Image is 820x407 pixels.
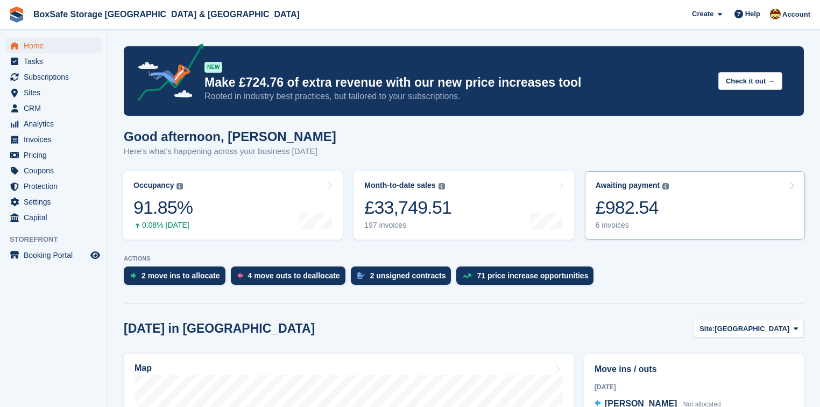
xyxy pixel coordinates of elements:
[477,271,588,280] div: 71 price increase opportunities
[133,197,193,219] div: 91.85%
[24,85,88,100] span: Sites
[9,6,25,23] img: stora-icon-8386f47178a22dfd0bd8f6a31ec36ba5ce8667c1dd55bd0f319d3a0aa187defe.svg
[24,210,88,225] span: Capital
[364,197,451,219] div: £33,749.51
[123,171,343,240] a: Occupancy 91.85% 0.08% [DATE]
[5,179,102,194] a: menu
[24,69,88,85] span: Subscriptions
[5,116,102,131] a: menu
[5,248,102,263] a: menu
[715,324,789,334] span: [GEOGRAPHIC_DATA]
[130,272,136,279] img: move_ins_to_allocate_icon-fdf77a2bb77ea45bf5b3d319d69a93e2d87916cf1d5bf7949dd705db3b84f3ca.svg
[692,9,713,19] span: Create
[124,129,336,144] h1: Good afternoon, [PERSON_NAME]
[662,183,669,190] img: icon-info-grey-7440780725fd019a000dd9b08b2336e03edf1995a4989e88bcd33f0948082b44.svg
[29,5,304,23] a: BoxSafe Storage [GEOGRAPHIC_DATA] & [GEOGRAPHIC_DATA]
[24,38,88,53] span: Home
[133,221,193,230] div: 0.08% [DATE]
[231,266,351,290] a: 4 move outs to deallocate
[357,272,365,279] img: contract_signature_icon-13c848040528278c33f63329250d36e43548de30e8caae1d1a13099fd9432cc5.svg
[596,197,669,219] div: £982.54
[595,382,794,392] div: [DATE]
[782,9,810,20] span: Account
[5,148,102,163] a: menu
[124,266,231,290] a: 2 move ins to allocate
[364,221,451,230] div: 197 invoices
[24,248,88,263] span: Booking Portal
[718,72,782,90] button: Check it out →
[24,116,88,131] span: Analytics
[204,90,710,102] p: Rooted in industry best practices, but tailored to your subscriptions.
[204,75,710,90] p: Make £724.76 of extra revenue with our new price increases tool
[439,183,445,190] img: icon-info-grey-7440780725fd019a000dd9b08b2336e03edf1995a4989e88bcd33f0948082b44.svg
[24,194,88,209] span: Settings
[24,163,88,178] span: Coupons
[10,234,107,245] span: Storefront
[370,271,446,280] div: 2 unsigned contracts
[351,266,457,290] a: 2 unsigned contracts
[204,62,222,73] div: NEW
[5,101,102,116] a: menu
[770,9,781,19] img: Kim
[129,44,204,105] img: price-adjustments-announcement-icon-8257ccfd72463d97f412b2fc003d46551f7dbcb40ab6d574587a9cd5c0d94...
[24,54,88,69] span: Tasks
[596,181,660,190] div: Awaiting payment
[24,148,88,163] span: Pricing
[5,210,102,225] a: menu
[5,54,102,69] a: menu
[456,266,599,290] a: 71 price increase opportunities
[24,101,88,116] span: CRM
[694,320,804,338] button: Site: [GEOGRAPHIC_DATA]
[248,271,340,280] div: 4 move outs to deallocate
[5,85,102,100] a: menu
[5,194,102,209] a: menu
[5,163,102,178] a: menu
[124,321,315,336] h2: [DATE] in [GEOGRAPHIC_DATA]
[176,183,183,190] img: icon-info-grey-7440780725fd019a000dd9b08b2336e03edf1995a4989e88bcd33f0948082b44.svg
[596,221,669,230] div: 6 invoices
[5,69,102,85] a: menu
[745,9,760,19] span: Help
[142,271,220,280] div: 2 move ins to allocate
[135,363,152,373] h2: Map
[24,132,88,147] span: Invoices
[5,38,102,53] a: menu
[699,324,715,334] span: Site:
[24,179,88,194] span: Protection
[595,363,794,376] h2: Move ins / outs
[124,255,804,262] p: ACTIONS
[463,273,471,278] img: price_increase_opportunities-93ffe204e8149a01c8c9dc8f82e8f89637d9d84a8eef4429ea346261dce0b2c0.svg
[5,132,102,147] a: menu
[237,272,243,279] img: move_outs_to_deallocate_icon-f764333ba52eb49d3ac5e1228854f67142a1ed5810a6f6cc68b1a99e826820c5.svg
[585,171,805,240] a: Awaiting payment £982.54 6 invoices
[124,145,336,158] p: Here's what's happening across your business [DATE]
[89,249,102,262] a: Preview store
[133,181,174,190] div: Occupancy
[364,181,435,190] div: Month-to-date sales
[354,171,574,240] a: Month-to-date sales £33,749.51 197 invoices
